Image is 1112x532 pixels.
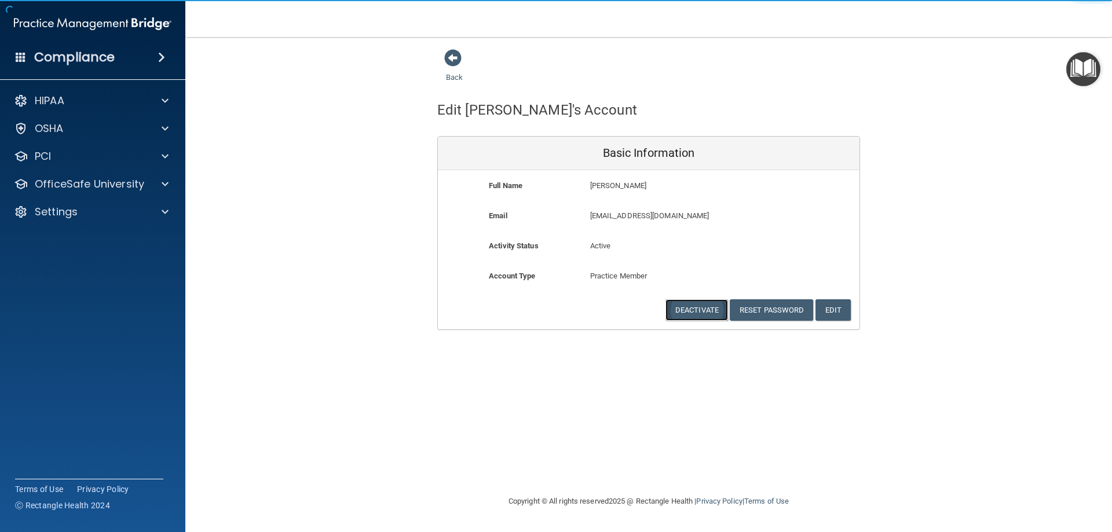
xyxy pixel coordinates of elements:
a: PCI [14,149,169,163]
div: Copyright © All rights reserved 2025 @ Rectangle Health | | [437,483,860,520]
a: Terms of Use [744,497,789,505]
a: Privacy Policy [696,497,742,505]
button: Edit [815,299,851,321]
h4: Compliance [34,49,115,65]
p: [PERSON_NAME] [590,179,775,193]
b: Email [489,211,507,220]
div: Basic Information [438,137,859,170]
a: OSHA [14,122,169,135]
a: Privacy Policy [77,483,129,495]
p: [EMAIL_ADDRESS][DOMAIN_NAME] [590,209,775,223]
a: Terms of Use [15,483,63,495]
b: Full Name [489,181,522,190]
a: Back [446,59,463,82]
p: PCI [35,149,51,163]
p: Practice Member [590,269,708,283]
p: OSHA [35,122,64,135]
p: HIPAA [35,94,64,108]
p: Active [590,239,708,253]
img: PMB logo [14,12,171,35]
button: Open Resource Center [1066,52,1100,86]
a: OfficeSafe University [14,177,169,191]
p: Settings [35,205,78,219]
button: Reset Password [730,299,813,321]
a: HIPAA [14,94,169,108]
a: Settings [14,205,169,219]
b: Activity Status [489,241,539,250]
p: OfficeSafe University [35,177,144,191]
span: Ⓒ Rectangle Health 2024 [15,500,110,511]
b: Account Type [489,271,535,280]
h4: Edit [PERSON_NAME]'s Account [437,102,637,118]
button: Deactivate [665,299,728,321]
